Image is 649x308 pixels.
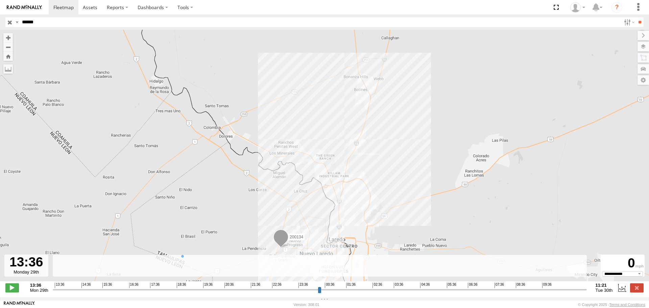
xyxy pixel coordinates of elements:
[4,301,35,308] a: Visit our Website
[129,283,139,288] span: 16:36
[14,17,20,27] label: Search Query
[30,288,48,293] span: Mon 29th Sep 2025
[3,64,13,74] label: Measure
[294,303,319,307] div: Version: 308.01
[394,283,403,288] span: 03:36
[542,283,552,288] span: 09:36
[203,283,213,288] span: 19:36
[346,283,356,288] span: 01:36
[602,256,644,271] div: 0
[150,283,160,288] span: 17:36
[251,283,260,288] span: 21:36
[578,303,645,307] div: © Copyright 2025 -
[55,283,64,288] span: 13:36
[468,283,477,288] span: 06:36
[7,5,42,10] img: rand-logo.svg
[81,283,91,288] span: 14:36
[290,234,303,239] span: 200134
[516,283,525,288] span: 08:36
[30,283,48,288] strong: 13:36
[447,283,456,288] span: 05:36
[611,2,622,13] i: ?
[621,17,636,27] label: Search Filter Options
[609,303,645,307] a: Terms and Conditions
[638,75,649,85] label: Map Settings
[102,283,112,288] span: 15:36
[3,33,13,42] button: Zoom in
[596,288,613,293] span: Tue 30th Sep 2025
[420,283,430,288] span: 04:36
[177,283,186,288] span: 18:36
[3,42,13,52] button: Zoom out
[568,2,587,13] div: Caseta Laredo TX
[325,283,334,288] span: 00:36
[224,283,234,288] span: 20:36
[596,283,613,288] strong: 11:21
[630,283,644,292] label: Close
[272,283,282,288] span: 22:36
[372,283,382,288] span: 02:36
[495,283,504,288] span: 07:36
[5,283,19,292] label: Play/Stop
[3,52,13,61] button: Zoom Home
[298,283,308,288] span: 23:36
